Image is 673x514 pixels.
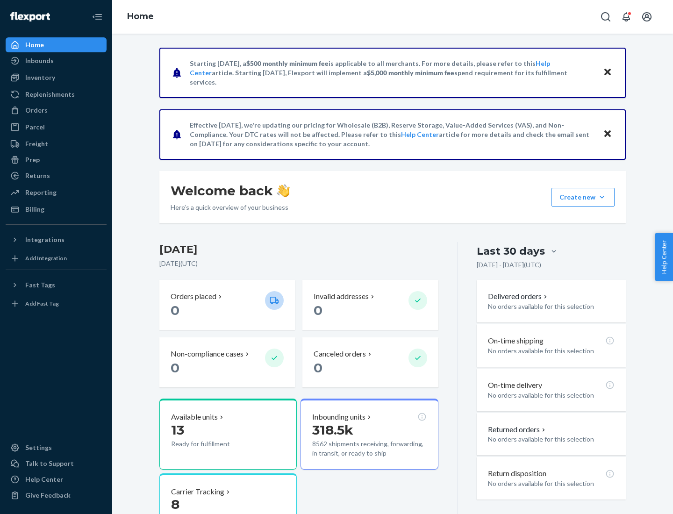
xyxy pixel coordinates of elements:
[171,203,290,212] p: Here’s a quick overview of your business
[6,37,107,52] a: Home
[25,459,74,468] div: Talk to Support
[159,280,295,330] button: Orders placed 0
[159,399,297,470] button: Available units13Ready for fulfillment
[10,12,50,21] img: Flexport logo
[488,424,547,435] button: Returned orders
[171,486,224,497] p: Carrier Tracking
[596,7,615,26] button: Open Search Box
[25,155,40,164] div: Prep
[171,302,179,318] span: 0
[190,59,594,87] p: Starting [DATE], a is applicable to all merchants. For more details, please refer to this article...
[314,360,322,376] span: 0
[477,244,545,258] div: Last 30 days
[6,168,107,183] a: Returns
[488,336,544,346] p: On-time shipping
[25,139,48,149] div: Freight
[25,491,71,500] div: Give Feedback
[171,349,243,359] p: Non-compliance cases
[6,440,107,455] a: Settings
[88,7,107,26] button: Close Navigation
[551,188,615,207] button: Create new
[6,152,107,167] a: Prep
[25,205,44,214] div: Billing
[159,242,438,257] h3: [DATE]
[488,435,615,444] p: No orders available for this selection
[277,184,290,197] img: hand-wave emoji
[25,40,44,50] div: Home
[367,69,454,77] span: $5,000 monthly minimum fee
[314,349,366,359] p: Canceled orders
[401,130,439,138] a: Help Center
[6,296,107,311] a: Add Fast Tag
[637,7,656,26] button: Open account menu
[6,202,107,217] a: Billing
[6,136,107,151] a: Freight
[312,422,353,438] span: 318.5k
[25,443,52,452] div: Settings
[171,291,216,302] p: Orders placed
[171,360,179,376] span: 0
[6,488,107,503] button: Give Feedback
[6,87,107,102] a: Replenishments
[25,90,75,99] div: Replenishments
[25,106,48,115] div: Orders
[25,475,63,484] div: Help Center
[25,254,67,262] div: Add Integration
[25,73,55,82] div: Inventory
[488,479,615,488] p: No orders available for this selection
[25,171,50,180] div: Returns
[488,291,549,302] button: Delivered orders
[171,422,184,438] span: 13
[171,496,179,512] span: 8
[6,120,107,135] a: Parcel
[488,302,615,311] p: No orders available for this selection
[25,56,54,65] div: Inbounds
[25,188,57,197] div: Reporting
[120,3,161,30] ol: breadcrumbs
[171,439,258,449] p: Ready for fulfillment
[6,185,107,200] a: Reporting
[6,251,107,266] a: Add Integration
[6,70,107,85] a: Inventory
[488,468,546,479] p: Return disposition
[301,399,438,470] button: Inbounding units318.5k8562 shipments receiving, forwarding, in transit, or ready to ship
[314,302,322,318] span: 0
[6,103,107,118] a: Orders
[246,59,329,67] span: $500 monthly minimum fee
[6,53,107,68] a: Inbounds
[25,235,64,244] div: Integrations
[171,182,290,199] h1: Welcome back
[159,259,438,268] p: [DATE] ( UTC )
[617,7,636,26] button: Open notifications
[302,337,438,387] button: Canceled orders 0
[488,391,615,400] p: No orders available for this selection
[6,278,107,293] button: Fast Tags
[314,291,369,302] p: Invalid addresses
[6,472,107,487] a: Help Center
[312,412,365,422] p: Inbounding units
[601,66,614,79] button: Close
[127,11,154,21] a: Home
[6,456,107,471] a: Talk to Support
[25,300,59,307] div: Add Fast Tag
[488,380,542,391] p: On-time delivery
[477,260,541,270] p: [DATE] - [DATE] ( UTC )
[25,280,55,290] div: Fast Tags
[171,412,218,422] p: Available units
[655,233,673,281] button: Help Center
[488,346,615,356] p: No orders available for this selection
[302,280,438,330] button: Invalid addresses 0
[6,232,107,247] button: Integrations
[190,121,594,149] p: Effective [DATE], we're updating our pricing for Wholesale (B2B), Reserve Storage, Value-Added Se...
[159,337,295,387] button: Non-compliance cases 0
[25,122,45,132] div: Parcel
[601,128,614,141] button: Close
[312,439,426,458] p: 8562 shipments receiving, forwarding, in transit, or ready to ship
